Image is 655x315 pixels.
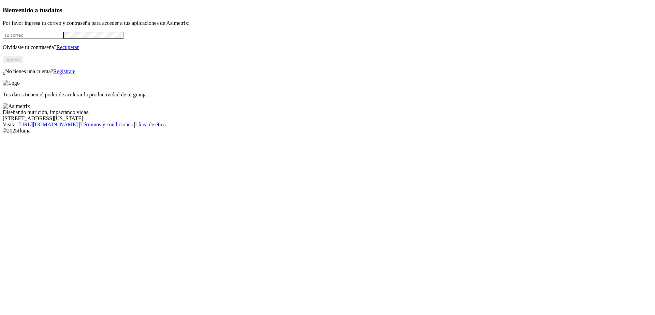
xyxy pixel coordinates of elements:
a: Línea de ética [135,122,166,127]
img: Asimetrix [3,103,30,109]
div: Visita : | | [3,122,652,128]
img: Logo [3,80,20,86]
div: Diseñando nutrición, impactando vidas. [3,109,652,115]
a: Términos y condiciones [80,122,133,127]
h3: Bienvenido a tus [3,6,652,14]
p: Por favor ingresa tu correo y contraseña para acceder a tus aplicaciones de Asimetrix: [3,20,652,26]
p: Tus datos tienen el poder de acelerar la productividad de tu granja. [3,92,652,98]
div: © 2025 Iluma [3,128,652,134]
input: Tu correo [3,32,63,39]
a: Regístrate [53,68,75,74]
button: Ingresa [3,56,23,63]
span: datos [48,6,62,14]
p: ¿No tienes una cuenta? [3,68,652,75]
p: Olvidaste tu contraseña? [3,44,652,50]
a: [URL][DOMAIN_NAME] [18,122,78,127]
a: Recuperar [56,44,79,50]
div: [STREET_ADDRESS][US_STATE]. [3,115,652,122]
